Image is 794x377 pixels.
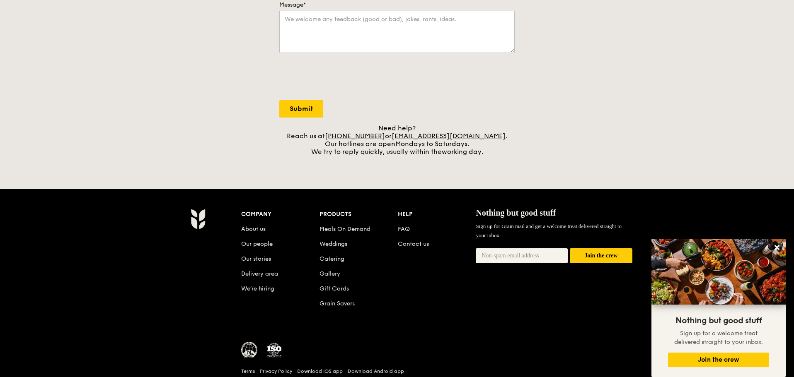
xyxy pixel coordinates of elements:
span: Sign up for a welcome treat delivered straight to your inbox. [674,330,763,346]
div: Need help? Reach us at or . Our hotlines are open We try to reply quickly, usually within the [279,124,515,156]
span: Nothing but good stuff [476,208,556,217]
span: Sign up for Grain mail and get a welcome treat delivered straight to your inbox. [476,223,622,238]
span: Nothing but good stuff [675,316,762,326]
a: Grain Savers [320,300,355,307]
label: Message* [279,1,515,9]
span: working day. [442,148,483,156]
iframe: reCAPTCHA [279,61,405,94]
button: Join the crew [668,353,769,367]
span: Mondays to Saturdays. [395,140,469,148]
button: Join the crew [570,248,632,264]
button: Close [770,241,784,254]
a: Download Android app [348,368,404,375]
img: DSC07876-Edit02-Large.jpeg [651,239,786,305]
input: Submit [279,100,323,118]
div: Products [320,209,398,220]
img: ISO Certified [266,342,283,358]
div: Help [398,209,476,220]
a: We’re hiring [241,285,274,292]
a: [PHONE_NUMBER] [325,132,385,140]
a: Our people [241,240,273,247]
a: Catering [320,255,344,262]
img: Grain [191,209,205,229]
a: Download iOS app [297,368,343,375]
img: MUIS Halal Certified [241,342,258,358]
a: About us [241,226,266,233]
a: Our stories [241,255,271,262]
input: Non-spam email address [476,248,568,263]
a: [EMAIL_ADDRESS][DOMAIN_NAME] [392,132,506,140]
a: Gallery [320,270,340,277]
a: FAQ [398,226,410,233]
div: Company [241,209,320,220]
a: Weddings [320,240,347,247]
a: Delivery area [241,270,278,277]
a: Privacy Policy [260,368,292,375]
a: Contact us [398,240,429,247]
a: Gift Cards [320,285,349,292]
a: Terms [241,368,255,375]
a: Meals On Demand [320,226,370,233]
